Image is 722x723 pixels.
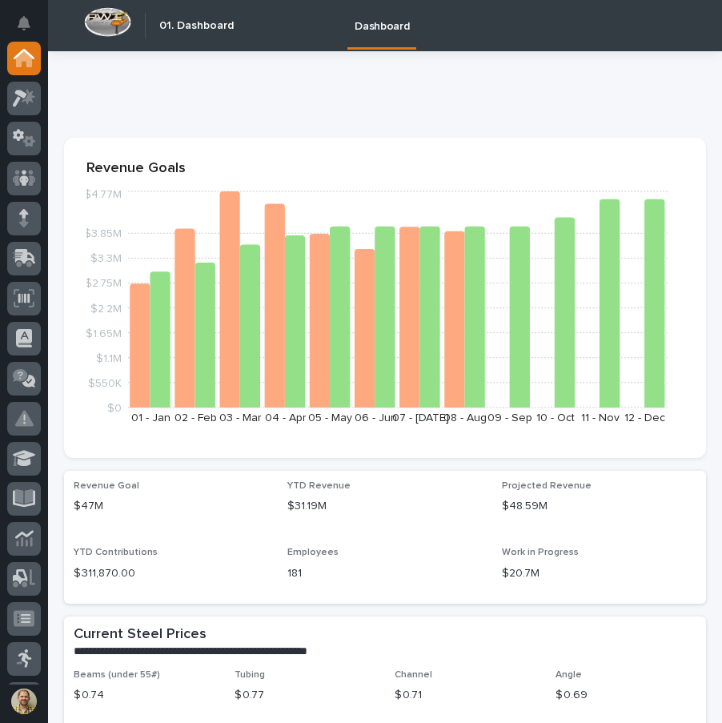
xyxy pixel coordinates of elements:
[556,687,697,704] p: $ 0.69
[96,352,122,364] tspan: $1.1M
[174,412,217,424] text: 02 - Feb
[84,228,122,239] tspan: $3.85M
[287,548,339,557] span: Employees
[107,403,122,414] tspan: $0
[84,7,131,37] img: Workspace Logo
[159,19,234,33] h2: 01. Dashboard
[74,498,268,515] p: $47M
[287,498,482,515] p: $31.19M
[308,412,352,424] text: 05 - May
[90,253,122,264] tspan: $3.3M
[395,687,536,704] p: $ 0.71
[74,481,139,491] span: Revenue Goal
[487,412,532,424] text: 09 - Sep
[287,481,351,491] span: YTD Revenue
[265,412,307,424] text: 04 - Apr
[90,303,122,314] tspan: $2.2M
[502,548,579,557] span: Work in Progress
[88,377,122,388] tspan: $550K
[556,670,582,680] span: Angle
[235,687,376,704] p: $ 0.77
[74,565,268,582] p: $ 311,870.00
[235,670,265,680] span: Tubing
[7,6,41,40] button: Notifications
[395,670,432,680] span: Channel
[74,670,160,680] span: Beams (under 55#)
[74,548,158,557] span: YTD Contributions
[581,412,620,424] text: 11 - Nov
[624,412,665,424] text: 12 - Dec
[219,412,262,424] text: 03 - Mar
[287,565,482,582] p: 181
[86,160,684,178] p: Revenue Goals
[84,189,122,200] tspan: $4.77M
[131,412,170,424] text: 01 - Jan
[502,481,592,491] span: Projected Revenue
[74,626,207,644] h2: Current Steel Prices
[443,412,487,424] text: 08 - Aug
[20,16,41,42] div: Notifications
[355,412,397,424] text: 06 - Jun
[536,412,575,424] text: 10 - Oct
[392,412,449,424] text: 07 - [DATE]
[502,498,696,515] p: $48.59M
[74,687,215,704] p: $ 0.74
[502,565,696,582] p: $20.7M
[86,327,122,339] tspan: $1.65M
[85,278,122,289] tspan: $2.75M
[7,685,41,718] button: users-avatar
